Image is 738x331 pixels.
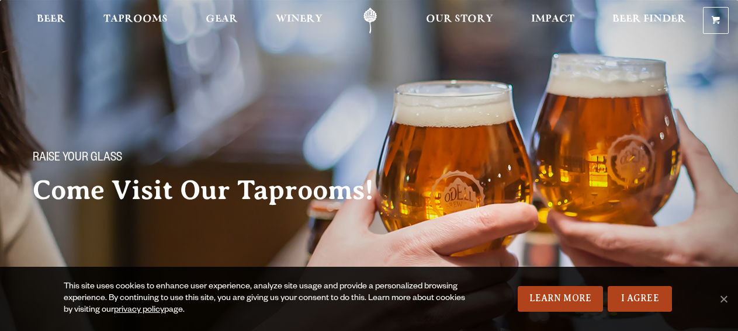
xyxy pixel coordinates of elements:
[103,15,168,24] span: Taprooms
[64,281,472,316] div: This site uses cookies to enhance user experience, analyze site usage and provide a personalized ...
[518,286,604,312] a: Learn More
[33,176,397,205] h2: Come Visit Our Taprooms!
[608,286,672,312] a: I Agree
[96,8,175,34] a: Taprooms
[29,8,73,34] a: Beer
[37,15,65,24] span: Beer
[33,151,122,166] span: Raise your glass
[276,15,323,24] span: Winery
[524,8,582,34] a: Impact
[418,8,501,34] a: Our Story
[206,15,238,24] span: Gear
[612,15,686,24] span: Beer Finder
[198,8,245,34] a: Gear
[718,293,729,305] span: No
[426,15,493,24] span: Our Story
[348,8,392,34] a: Odell Home
[531,15,574,24] span: Impact
[268,8,330,34] a: Winery
[114,306,164,315] a: privacy policy
[605,8,694,34] a: Beer Finder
